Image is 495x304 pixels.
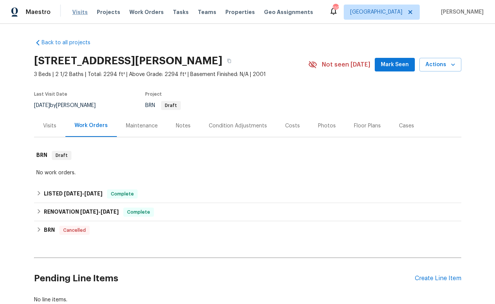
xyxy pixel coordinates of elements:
[97,8,120,16] span: Projects
[350,8,402,16] span: [GEOGRAPHIC_DATA]
[145,92,162,96] span: Project
[145,103,181,108] span: BRN
[285,122,300,130] div: Costs
[354,122,381,130] div: Floor Plans
[126,122,158,130] div: Maintenance
[34,92,67,96] span: Last Visit Date
[34,39,107,47] a: Back to all projects
[333,5,338,12] div: 110
[438,8,484,16] span: [PERSON_NAME]
[176,122,191,130] div: Notes
[34,203,461,221] div: RENOVATION [DATE]-[DATE]Complete
[419,58,461,72] button: Actions
[425,60,455,70] span: Actions
[173,9,189,15] span: Tasks
[64,191,102,196] span: -
[44,208,119,217] h6: RENOVATION
[198,8,216,16] span: Teams
[124,208,153,216] span: Complete
[84,191,102,196] span: [DATE]
[225,8,255,16] span: Properties
[44,226,55,235] h6: BRN
[375,58,415,72] button: Mark Seen
[74,122,108,129] div: Work Orders
[415,275,461,282] div: Create Line Item
[80,209,119,214] span: -
[34,71,308,78] span: 3 Beds | 2 1/2 Baths | Total: 2294 ft² | Above Grade: 2294 ft² | Basement Finished: N/A | 2001
[34,57,222,65] h2: [STREET_ADDRESS][PERSON_NAME]
[44,189,102,199] h6: LISTED
[36,151,47,160] h6: BRN
[209,122,267,130] div: Condition Adjustments
[34,143,461,168] div: BRN Draft
[34,185,461,203] div: LISTED [DATE]-[DATE]Complete
[36,169,459,177] div: No work orders.
[72,8,88,16] span: Visits
[264,8,313,16] span: Geo Assignments
[381,60,409,70] span: Mark Seen
[34,103,50,108] span: [DATE]
[34,221,461,239] div: BRN Cancelled
[53,152,71,159] span: Draft
[34,101,105,110] div: by [PERSON_NAME]
[64,191,82,196] span: [DATE]
[322,61,370,68] span: Not seen [DATE]
[43,122,56,130] div: Visits
[34,261,415,296] h2: Pending Line Items
[162,103,180,108] span: Draft
[101,209,119,214] span: [DATE]
[34,296,461,304] div: No line items.
[318,122,336,130] div: Photos
[26,8,51,16] span: Maestro
[129,8,164,16] span: Work Orders
[108,190,137,198] span: Complete
[80,209,98,214] span: [DATE]
[399,122,414,130] div: Cases
[60,226,89,234] span: Cancelled
[222,54,236,68] button: Copy Address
